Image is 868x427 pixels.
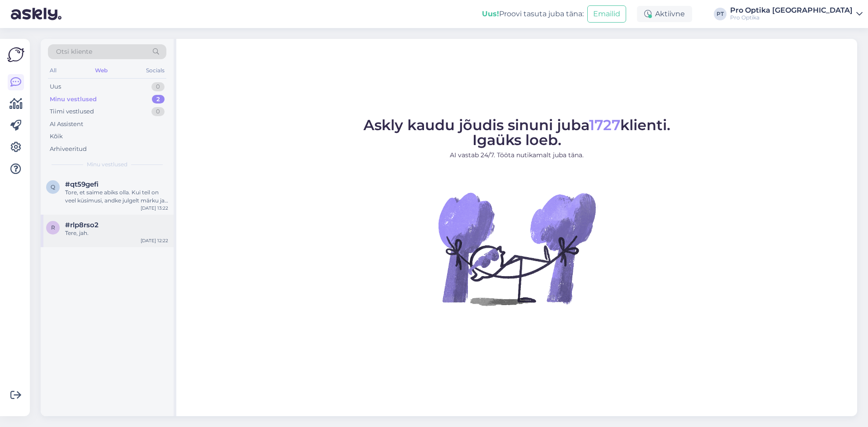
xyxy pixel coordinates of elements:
[151,107,165,116] div: 0
[50,120,83,129] div: AI Assistent
[50,132,63,141] div: Kõik
[730,14,853,21] div: Pro Optika
[65,180,99,188] span: #qt59gefi
[141,237,168,244] div: [DATE] 12:22
[587,5,626,23] button: Emailid
[93,65,109,76] div: Web
[363,150,670,160] p: AI vastab 24/7. Tööta nutikamalt juba täna.
[482,9,584,19] div: Proovi tasuta juba täna:
[435,167,598,330] img: No Chat active
[714,8,726,20] div: PT
[141,205,168,211] div: [DATE] 13:22
[363,116,670,149] span: Askly kaudu jõudis sinuni juba klienti. Igaüks loeb.
[50,95,97,104] div: Minu vestlused
[65,221,99,229] span: #rlp8rso2
[637,6,692,22] div: Aktiivne
[51,224,55,231] span: r
[65,188,168,205] div: Tore, et saime abiks olla. Kui teil on veel küsimusi, andke julgelt märku ja aitame hea meelega.
[65,229,168,237] div: Tere, jah.
[56,47,92,56] span: Otsi kliente
[730,7,853,14] div: Pro Optika [GEOGRAPHIC_DATA]
[144,65,166,76] div: Socials
[51,183,55,190] span: q
[50,82,61,91] div: Uus
[482,9,499,18] b: Uus!
[589,116,620,134] span: 1727
[151,82,165,91] div: 0
[50,107,94,116] div: Tiimi vestlused
[87,160,127,169] span: Minu vestlused
[152,95,165,104] div: 2
[730,7,863,21] a: Pro Optika [GEOGRAPHIC_DATA]Pro Optika
[7,46,24,63] img: Askly Logo
[48,65,58,76] div: All
[50,145,87,154] div: Arhiveeritud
